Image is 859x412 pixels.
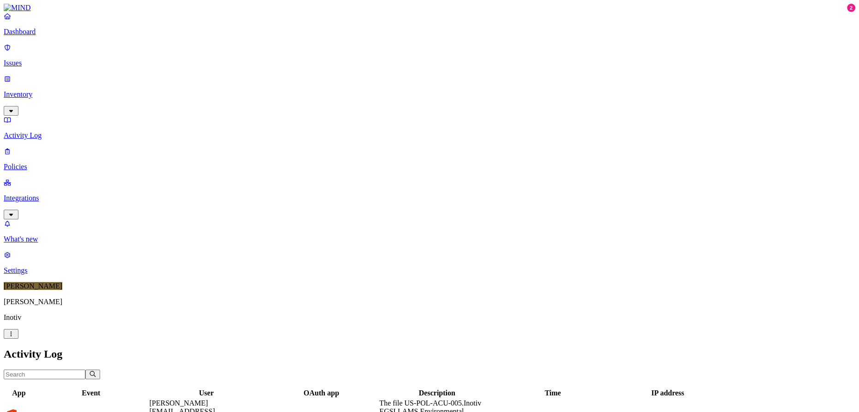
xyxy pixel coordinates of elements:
[4,59,855,67] p: Issues
[4,251,855,275] a: Settings
[611,389,724,397] div: IP address
[4,28,855,36] p: Dashboard
[4,348,855,360] h2: Activity Log
[4,235,855,243] p: What's new
[4,178,855,218] a: Integrations
[4,131,855,140] p: Activity Log
[4,194,855,202] p: Integrations
[4,163,855,171] p: Policies
[4,4,31,12] img: MIND
[496,389,609,397] div: Time
[4,219,855,243] a: What's new
[4,266,855,275] p: Settings
[847,4,855,12] div: 2
[4,43,855,67] a: Issues
[4,116,855,140] a: Activity Log
[265,389,378,397] div: OAuth app
[35,389,148,397] div: Event
[4,75,855,114] a: Inventory
[4,313,855,322] p: Inotiv
[4,147,855,171] a: Policies
[379,389,495,397] div: Description
[4,282,62,290] span: [PERSON_NAME]
[4,370,85,379] input: Search
[149,389,263,397] div: User
[5,389,33,397] div: App
[4,4,855,12] a: MIND
[4,298,855,306] p: [PERSON_NAME]
[4,12,855,36] a: Dashboard
[4,90,855,99] p: Inventory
